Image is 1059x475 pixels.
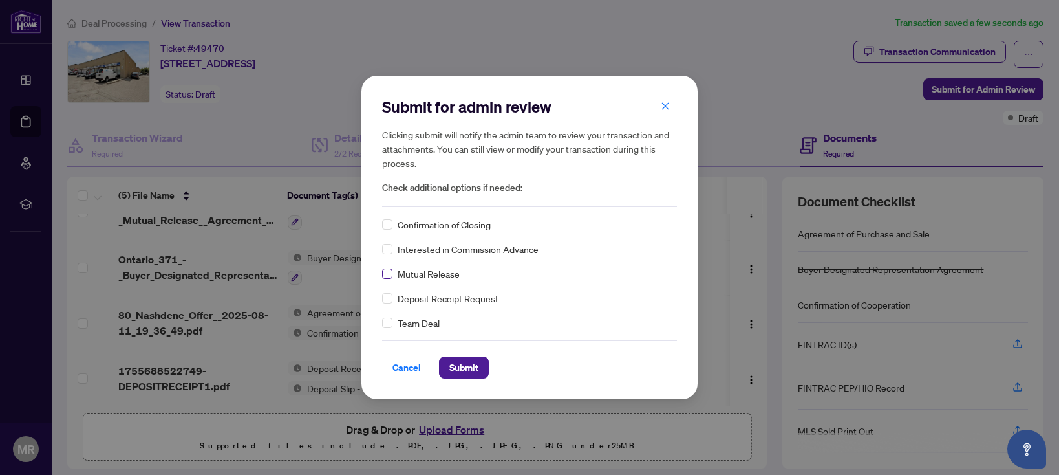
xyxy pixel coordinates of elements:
span: Mutual Release [398,267,460,281]
span: Submit [449,357,478,378]
h5: Clicking submit will notify the admin team to review your transaction and attachments. You can st... [382,127,677,170]
span: Interested in Commission Advance [398,242,539,256]
span: Check additional options if needed: [382,181,677,195]
span: Team Deal [398,316,440,330]
button: Cancel [382,357,431,379]
span: close [661,102,670,111]
button: Submit [439,357,489,379]
button: Open asap [1007,430,1046,469]
h2: Submit for admin review [382,96,677,117]
span: Deposit Receipt Request [398,291,498,305]
span: Confirmation of Closing [398,217,491,232]
span: Cancel [392,357,421,378]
